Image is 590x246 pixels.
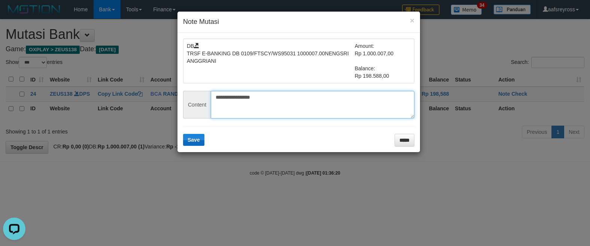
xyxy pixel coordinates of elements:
button: Save [183,134,204,146]
span: Save [188,137,200,143]
h4: Note Mutasi [183,17,414,27]
button: Open LiveChat chat widget [3,3,25,25]
span: Content [183,91,211,119]
td: DB TRSF E-BANKING DB 0109/FTSCY/WS95031 1000007.00NENGSRI ANGGRIANI [187,42,355,80]
td: Amount: Rp 1.000.007,00 Balance: Rp 198.588,00 [355,42,411,80]
button: × [410,16,414,24]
